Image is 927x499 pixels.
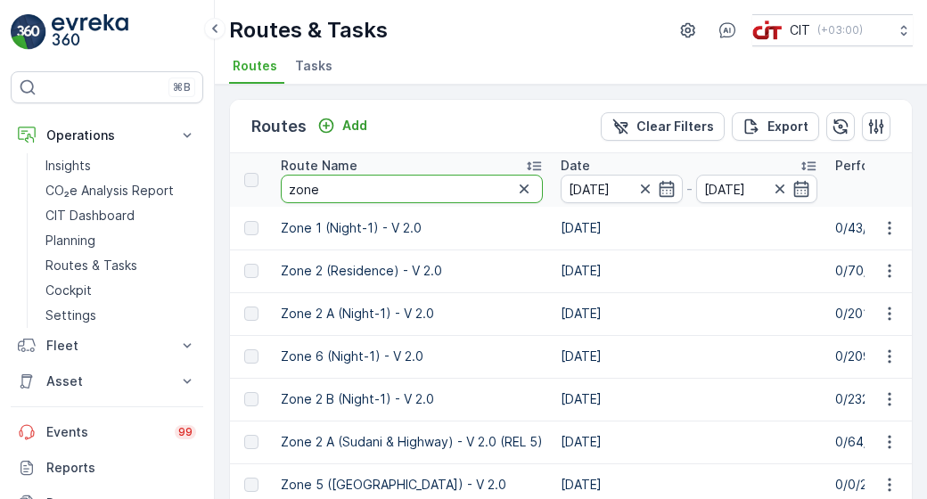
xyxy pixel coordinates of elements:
[244,392,258,406] div: Toggle Row Selected
[11,14,46,50] img: logo
[552,292,826,335] td: [DATE]
[46,127,168,144] p: Operations
[46,372,168,390] p: Asset
[244,264,258,278] div: Toggle Row Selected
[38,203,203,228] a: CIT Dashboard
[38,153,203,178] a: Insights
[686,178,693,200] p: -
[11,328,203,364] button: Fleet
[11,414,203,450] a: Events99
[46,423,164,441] p: Events
[342,117,367,135] p: Add
[52,14,128,50] img: logo_light-DOdMpM7g.png
[38,253,203,278] a: Routes & Tasks
[244,221,258,235] div: Toggle Row Selected
[11,118,203,153] button: Operations
[233,57,277,75] span: Routes
[46,337,168,355] p: Fleet
[38,303,203,328] a: Settings
[732,112,819,141] button: Export
[45,282,92,299] p: Cockpit
[45,207,135,225] p: CIT Dashboard
[835,157,915,175] p: Performance
[11,450,203,486] a: Reports
[45,257,137,274] p: Routes & Tasks
[38,278,203,303] a: Cockpit
[46,459,196,477] p: Reports
[45,232,95,250] p: Planning
[38,228,203,253] a: Planning
[790,21,810,39] p: CIT
[601,112,725,141] button: Clear Filters
[767,118,808,135] p: Export
[552,335,826,378] td: [DATE]
[244,435,258,449] div: Toggle Row Selected
[251,114,307,139] p: Routes
[636,118,714,135] p: Clear Filters
[272,207,552,250] td: Zone 1 (Night-1) - V 2.0
[552,207,826,250] td: [DATE]
[38,178,203,203] a: CO₂e Analysis Report
[310,115,374,136] button: Add
[272,335,552,378] td: Zone 6 (Night-1) - V 2.0
[552,421,826,463] td: [DATE]
[173,80,191,94] p: ⌘B
[696,175,818,203] input: dd/mm/yyyy
[272,378,552,421] td: Zone 2 B (Night-1) - V 2.0
[272,292,552,335] td: Zone 2 A (Night-1) - V 2.0
[272,250,552,292] td: Zone 2 (Residence) - V 2.0
[45,157,91,175] p: Insights
[561,157,590,175] p: Date
[229,16,388,45] p: Routes & Tasks
[244,307,258,321] div: Toggle Row Selected
[561,175,683,203] input: dd/mm/yyyy
[45,307,96,324] p: Settings
[177,424,193,440] p: 99
[281,175,543,203] input: Search
[281,157,357,175] p: Route Name
[244,349,258,364] div: Toggle Row Selected
[11,364,203,399] button: Asset
[244,478,258,492] div: Toggle Row Selected
[752,14,913,46] button: CIT(+03:00)
[45,182,174,200] p: CO₂e Analysis Report
[272,421,552,463] td: Zone 2 A (Sudani & Highway) - V 2.0 (REL 5)
[552,250,826,292] td: [DATE]
[752,20,783,40] img: cit-logo_pOk6rL0.png
[552,378,826,421] td: [DATE]
[295,57,332,75] span: Tasks
[817,23,863,37] p: ( +03:00 )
